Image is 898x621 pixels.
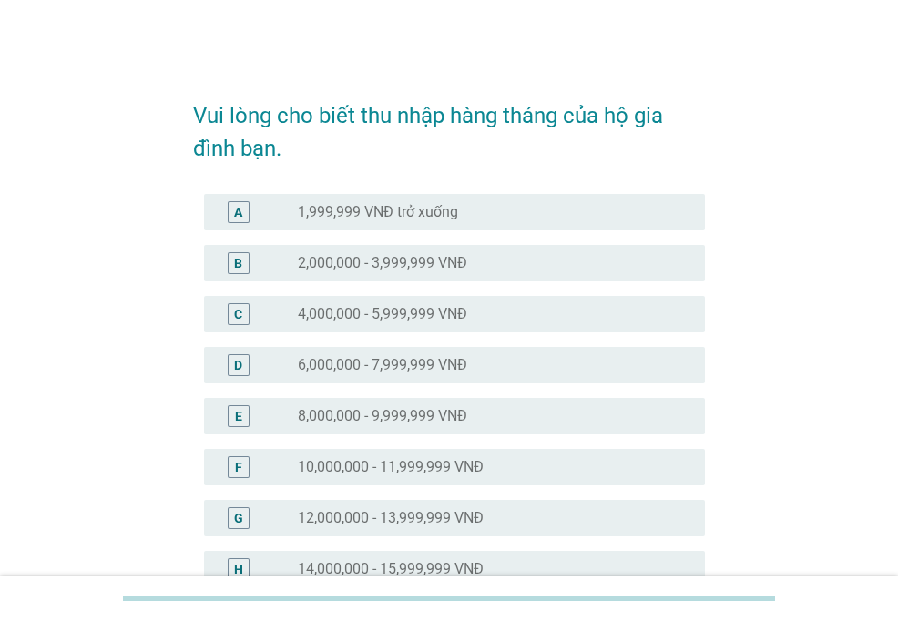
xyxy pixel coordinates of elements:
[298,305,467,323] label: 4,000,000 - 5,999,999 VNĐ
[234,304,242,323] div: C
[298,560,484,578] label: 14,000,000 - 15,999,999 VNĐ
[234,559,243,578] div: H
[298,356,467,374] label: 6,000,000 - 7,999,999 VNĐ
[235,406,242,425] div: E
[298,458,484,476] label: 10,000,000 - 11,999,999 VNĐ
[234,202,242,221] div: A
[298,509,484,527] label: 12,000,000 - 13,999,999 VNĐ
[234,253,242,272] div: B
[298,407,467,425] label: 8,000,000 - 9,999,999 VNĐ
[298,254,467,272] label: 2,000,000 - 3,999,999 VNĐ
[193,81,704,165] h2: Vui lòng cho biết thu nhập hàng tháng của hộ gia đình bạn.
[234,355,242,374] div: D
[298,203,458,221] label: 1,999,999 VNĐ trở xuống
[234,508,243,527] div: G
[235,457,242,476] div: F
